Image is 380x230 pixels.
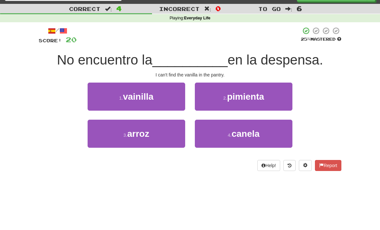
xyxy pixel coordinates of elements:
span: To go [258,5,281,12]
button: 1.vainilla [88,83,185,111]
span: __________ [152,52,228,67]
span: arroz [127,129,149,139]
button: Round history (alt+y) [283,160,296,171]
small: 3 . [123,133,127,138]
strong: Everyday Life [184,16,210,20]
small: 4 . [228,133,232,138]
span: 25 % [301,36,310,42]
span: 0 [215,5,221,12]
button: 2.pimienta [195,83,292,111]
span: Score: [39,38,62,43]
span: Correct [69,5,100,12]
button: 3.arroz [88,120,185,148]
div: / [39,27,77,35]
div: I can't find the vanilla in the pantry. [39,72,341,78]
button: Help! [257,160,280,171]
span: pimienta [227,92,264,102]
span: No encuentro la [57,52,153,67]
span: : [204,6,211,12]
span: : [285,6,292,12]
span: : [105,6,112,12]
small: 2 . [223,95,227,101]
span: en la despensa. [228,52,323,67]
button: Report [315,160,341,171]
small: 1 . [119,95,123,101]
span: 4 [116,5,122,12]
button: 4.canela [195,120,292,148]
span: 20 [66,35,77,44]
span: Incorrect [159,5,200,12]
div: Mastered [301,36,341,42]
span: vainilla [123,92,154,102]
span: 6 [297,5,302,12]
span: canela [232,129,260,139]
